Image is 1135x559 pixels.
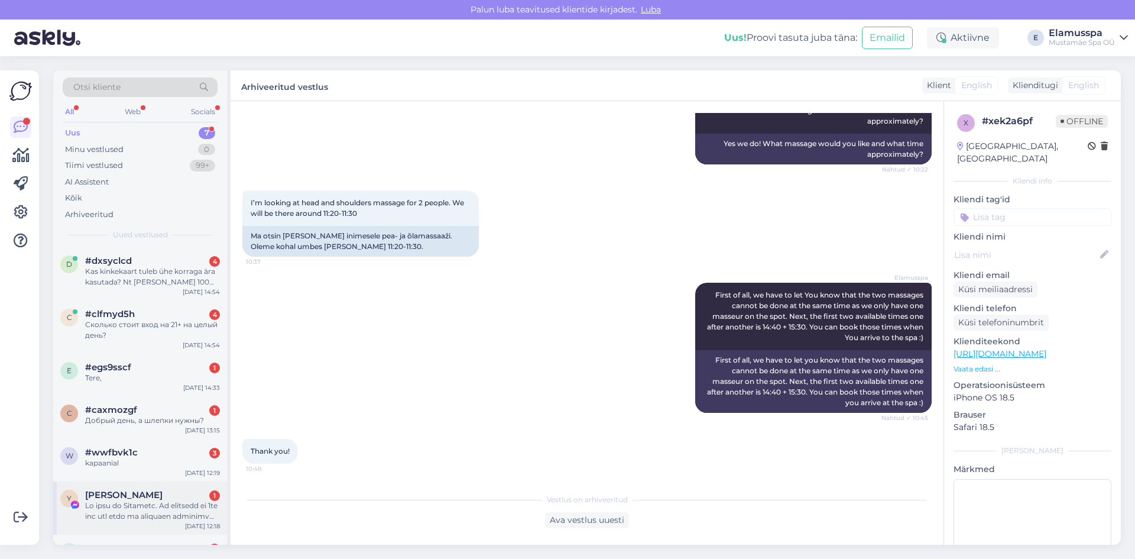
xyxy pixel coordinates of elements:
[66,260,72,269] span: d
[545,512,629,528] div: Ava vestlus uuesti
[65,192,82,204] div: Kõik
[884,273,928,282] span: Elamusspa
[66,451,73,460] span: w
[85,266,220,287] div: Kas kinkekaart tuleb ühe korraga ära kasutada? Nt [PERSON_NAME] 100 eurise, aga soovin käia 4 -5 ...
[122,104,143,119] div: Web
[209,448,220,458] div: 3
[209,490,220,501] div: 1
[183,383,220,392] div: [DATE] 14:33
[954,421,1111,434] p: Safari 18.5
[85,415,220,426] div: Добрый день, а шлепки нужны?
[65,209,113,221] div: Arhiveeritud
[251,198,466,218] span: I’m looking at head and shoulders massage for 2 people. We will be there around 11:20-11:30
[954,208,1111,226] input: Lisa tag
[85,319,220,341] div: Сколько стоит вход на 21+ на целый день?
[246,257,290,266] span: 10:37
[85,362,131,373] span: #egs9sscf
[85,543,208,554] span: irinavinn@mail.ru
[65,160,123,172] div: Tiimi vestlused
[1027,30,1044,46] div: E
[9,80,32,102] img: Askly Logo
[246,464,290,473] span: 10:48
[954,463,1111,476] p: Märkmed
[185,468,220,477] div: [DATE] 12:19
[882,165,928,174] span: Nähtud ✓ 10:22
[1056,115,1108,128] span: Offline
[85,405,137,415] span: #caxmozgf
[881,413,928,422] span: Nähtud ✓ 10:45
[67,409,72,418] span: c
[862,27,913,49] button: Emailid
[185,522,220,531] div: [DATE] 12:18
[724,31,857,45] div: Proovi tasuta juba täna:
[65,127,80,139] div: Uus
[547,495,628,505] span: Vestlus on arhiveeritud
[85,447,138,458] span: #wwfbvk1c
[1068,79,1099,92] span: English
[185,426,220,435] div: [DATE] 13:15
[67,366,72,375] span: e
[954,348,1046,359] a: [URL][DOMAIN_NAME]
[922,79,951,92] div: Klient
[957,140,1088,165] div: [GEOGRAPHIC_DATA], [GEOGRAPHIC_DATA]
[209,544,220,554] div: 1
[954,379,1111,392] p: Operatsioonisüsteem
[67,313,72,322] span: c
[964,118,968,127] span: x
[190,160,215,172] div: 99+
[85,256,132,266] span: #dxsyclcd
[199,127,215,139] div: 7
[954,445,1111,456] div: [PERSON_NAME]
[189,104,218,119] div: Socials
[982,114,1056,128] div: # xek2a6pf
[695,134,932,164] div: Yes we do! What massage would you like and what time approximately?
[1008,79,1058,92] div: Klienditugi
[198,144,215,156] div: 0
[209,405,220,416] div: 1
[65,176,109,188] div: AI Assistent
[961,79,992,92] span: English
[695,350,932,413] div: First of all, we have to let you know that the two massages cannot be done at the same time as we...
[954,364,1111,374] p: Vaata edasi ...
[954,248,1098,261] input: Lisa nimi
[85,373,220,383] div: Tere,
[113,230,168,240] span: Uued vestlused
[209,363,220,373] div: 1
[954,176,1111,186] div: Kliendi info
[73,81,121,93] span: Otsi kliente
[954,231,1111,243] p: Kliendi nimi
[954,193,1111,206] p: Kliendi tag'id
[954,269,1111,282] p: Kliendi email
[954,315,1049,331] div: Küsi telefoninumbrit
[637,4,664,15] span: Luba
[241,77,328,93] label: Arhiveeritud vestlus
[85,490,163,500] span: Yaroslav Pozdnyakov
[1049,28,1128,47] a: ElamusspaMustamäe Spa OÜ
[954,392,1111,404] p: iPhone OS 18.5
[1049,38,1115,47] div: Mustamäe Spa OÜ
[707,290,925,342] span: First of all, we have to let You know that the two massages cannot be done at the same time as we...
[209,309,220,320] div: 4
[251,447,290,455] span: Thank you!
[183,287,220,296] div: [DATE] 14:54
[85,458,220,468] div: kapaanial
[63,104,76,119] div: All
[954,302,1111,315] p: Kliendi telefon
[183,341,220,350] div: [DATE] 14:54
[242,226,479,257] div: Ma otsin [PERSON_NAME] inimesele pea- ja õlamassaaži. Oleme kohal umbes [PERSON_NAME] 11:20-11:30.
[85,309,135,319] span: #clfmyd5h
[954,409,1111,421] p: Brauser
[85,500,220,522] div: Lo ipsu do Sitametc. Ad elitsedd ei 1te inc utl etdo ma aliquaen adminimv quisnostr exe ullamc l ...
[209,256,220,267] div: 4
[927,27,999,49] div: Aktiivne
[724,32,747,43] b: Uus!
[1049,28,1115,38] div: Elamusspa
[954,335,1111,348] p: Klienditeekond
[65,144,124,156] div: Minu vestlused
[954,282,1037,298] div: Küsi meiliaadressi
[67,494,72,503] span: Y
